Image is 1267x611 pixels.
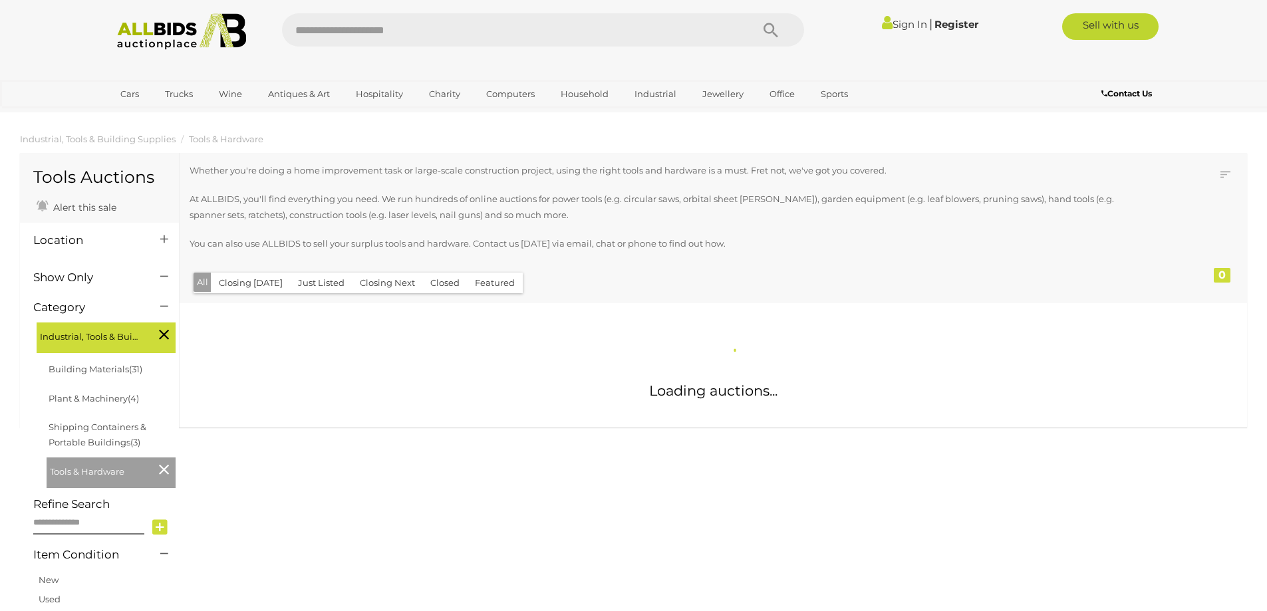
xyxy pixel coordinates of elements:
[347,83,412,105] a: Hospitality
[128,393,139,404] span: (4)
[39,574,59,585] a: New
[812,83,857,105] a: Sports
[49,393,139,404] a: Plant & Machinery(4)
[210,83,251,105] a: Wine
[33,196,120,216] a: Alert this sale
[761,83,803,105] a: Office
[190,191,1140,223] p: At ALLBIDS, you'll find everything you need. We run hundreds of online auctions for power tools (...
[130,437,140,447] span: (3)
[33,498,176,511] h4: Refine Search
[49,364,142,374] a: Building Materials(31)
[478,83,543,105] a: Computers
[352,273,423,293] button: Closing Next
[129,364,142,374] span: (31)
[882,18,927,31] a: Sign In
[49,422,146,447] a: Shipping Containers & Portable Buildings(3)
[420,83,469,105] a: Charity
[1062,13,1159,40] a: Sell with us
[934,18,978,31] a: Register
[189,134,263,144] a: Tools & Hardware
[50,461,150,479] span: Tools & Hardware
[552,83,617,105] a: Household
[211,273,291,293] button: Closing [DATE]
[929,17,932,31] span: |
[33,549,140,561] h4: Item Condition
[1101,86,1155,101] a: Contact Us
[20,134,176,144] a: Industrial, Tools & Building Supplies
[112,105,223,127] a: [GEOGRAPHIC_DATA]
[1101,88,1152,98] b: Contact Us
[190,236,1140,251] p: You can also use ALLBIDS to sell your surplus tools and hardware. Contact us [DATE] via email, ch...
[422,273,468,293] button: Closed
[190,163,1140,178] p: Whether you're doing a home improvement task or large-scale construction project, using the right...
[626,83,685,105] a: Industrial
[40,326,140,344] span: Industrial, Tools & Building Supplies
[467,273,523,293] button: Featured
[290,273,352,293] button: Just Listed
[1214,268,1230,283] div: 0
[39,594,61,604] a: Used
[738,13,804,47] button: Search
[194,273,211,292] button: All
[649,382,777,399] span: Loading auctions...
[259,83,339,105] a: Antiques & Art
[33,168,166,187] h1: Tools Auctions
[110,13,254,50] img: Allbids.com.au
[156,83,202,105] a: Trucks
[33,301,140,314] h4: Category
[33,234,140,247] h4: Location
[694,83,752,105] a: Jewellery
[50,201,116,213] span: Alert this sale
[112,83,148,105] a: Cars
[33,271,140,284] h4: Show Only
